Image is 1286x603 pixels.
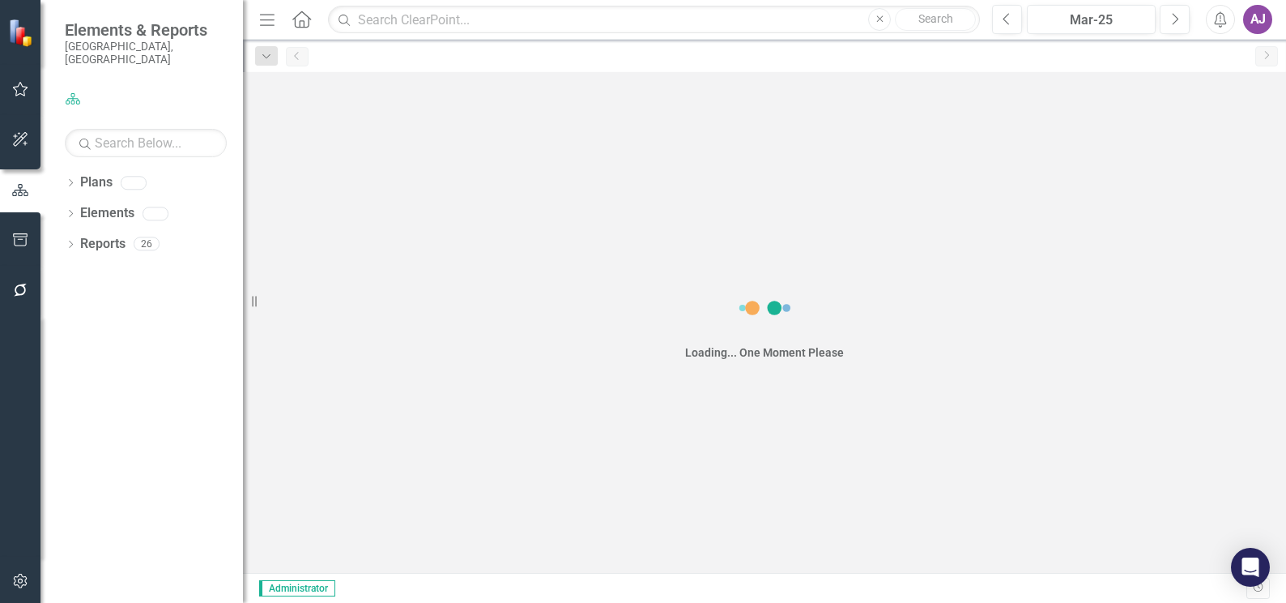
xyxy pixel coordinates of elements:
button: Search [895,8,976,31]
small: [GEOGRAPHIC_DATA], [GEOGRAPHIC_DATA] [65,40,227,66]
button: Mar-25 [1027,5,1156,34]
a: Elements [80,204,134,223]
span: Elements & Reports [65,20,227,40]
div: Open Intercom Messenger [1231,548,1270,587]
a: Reports [80,235,126,254]
img: ClearPoint Strategy [8,19,36,47]
input: Search Below... [65,129,227,157]
div: 26 [134,237,160,251]
div: Loading... One Moment Please [685,344,844,361]
input: Search ClearPoint... [328,6,980,34]
span: Administrator [259,580,335,597]
div: Mar-25 [1033,11,1150,30]
span: Search [918,12,953,25]
a: Plans [80,173,113,192]
button: AJ [1243,5,1272,34]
